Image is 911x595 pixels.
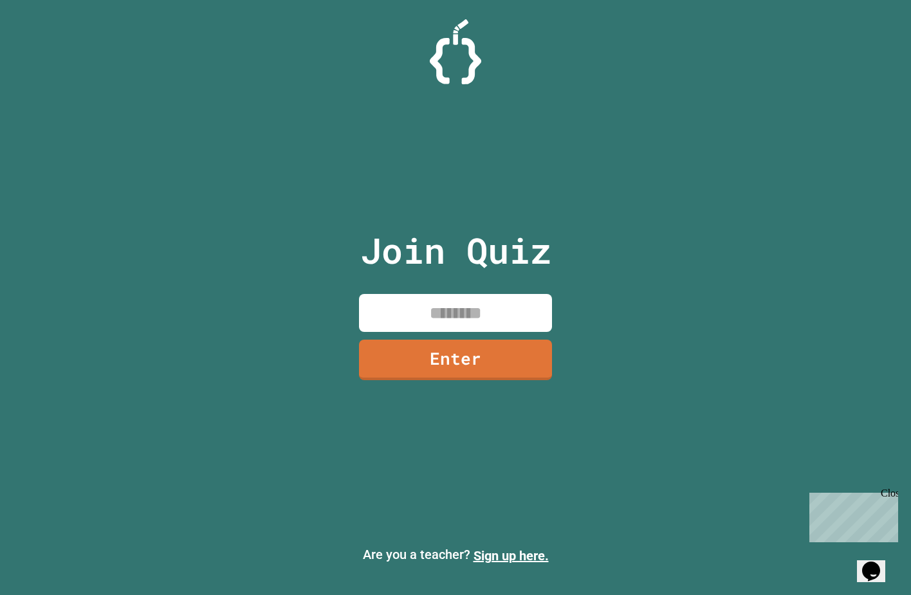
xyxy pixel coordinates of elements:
[5,5,89,82] div: Chat with us now!Close
[474,548,549,563] a: Sign up here.
[857,544,898,582] iframe: chat widget
[430,19,481,84] img: Logo.svg
[10,545,901,565] p: Are you a teacher?
[359,340,552,380] a: Enter
[360,224,551,277] p: Join Quiz
[804,488,898,542] iframe: chat widget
